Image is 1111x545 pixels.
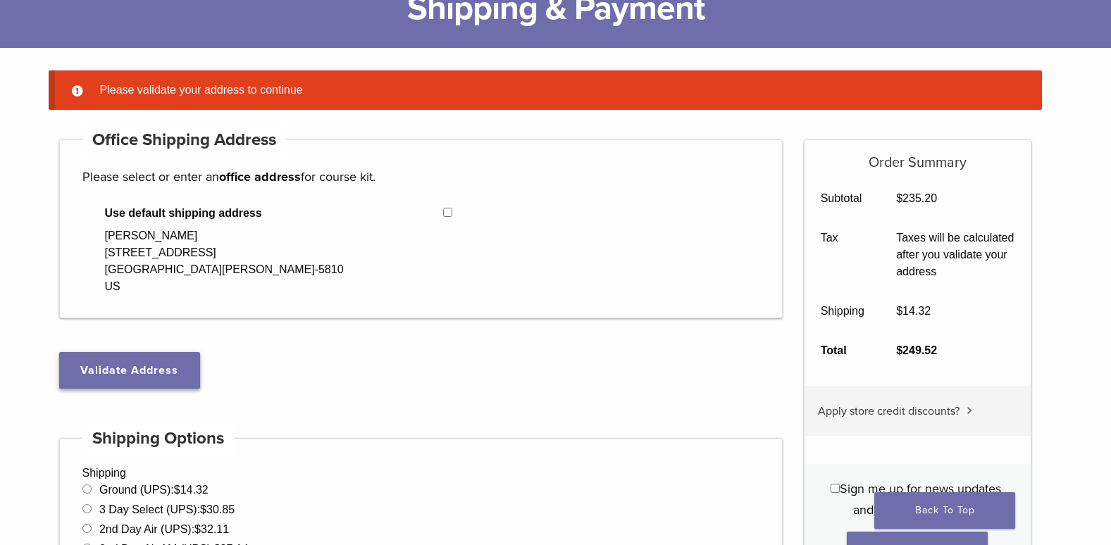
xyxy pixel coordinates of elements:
[818,404,960,418] span: Apply store credit discounts?
[82,123,287,157] h4: Office Shipping Address
[896,192,937,204] bdi: 235.20
[896,192,902,204] span: $
[94,82,1019,99] li: Please validate your address to continue
[174,484,209,496] bdi: 14.32
[881,218,1031,292] td: Taxes will be calculated after you validate your address
[105,205,444,222] span: Use default shipping address
[82,166,760,187] p: Please select or enter an for course kit.
[82,422,235,456] h4: Shipping Options
[967,407,972,414] img: caret.svg
[874,492,1015,529] a: Back To Top
[896,344,902,356] span: $
[805,140,1031,171] h5: Order Summary
[805,292,881,331] th: Shipping
[840,481,1001,518] span: Sign me up for news updates and product discounts!
[805,331,881,370] th: Total
[896,344,937,356] bdi: 249.52
[59,352,200,389] button: Validate Address
[99,503,235,515] label: 3 Day Select (UPS):
[200,503,206,515] span: $
[219,169,301,184] strong: office address
[200,503,235,515] bdi: 30.85
[105,227,344,295] div: [PERSON_NAME] [STREET_ADDRESS] [GEOGRAPHIC_DATA][PERSON_NAME]-5810 US
[805,179,881,218] th: Subtotal
[99,484,209,496] label: Ground (UPS):
[896,305,902,317] span: $
[174,484,180,496] span: $
[805,218,881,292] th: Tax
[194,523,201,535] span: $
[194,523,229,535] bdi: 32.11
[831,484,840,493] input: Sign me up for news updates and product discounts!
[99,523,229,535] label: 2nd Day Air (UPS):
[896,305,931,317] bdi: 14.32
